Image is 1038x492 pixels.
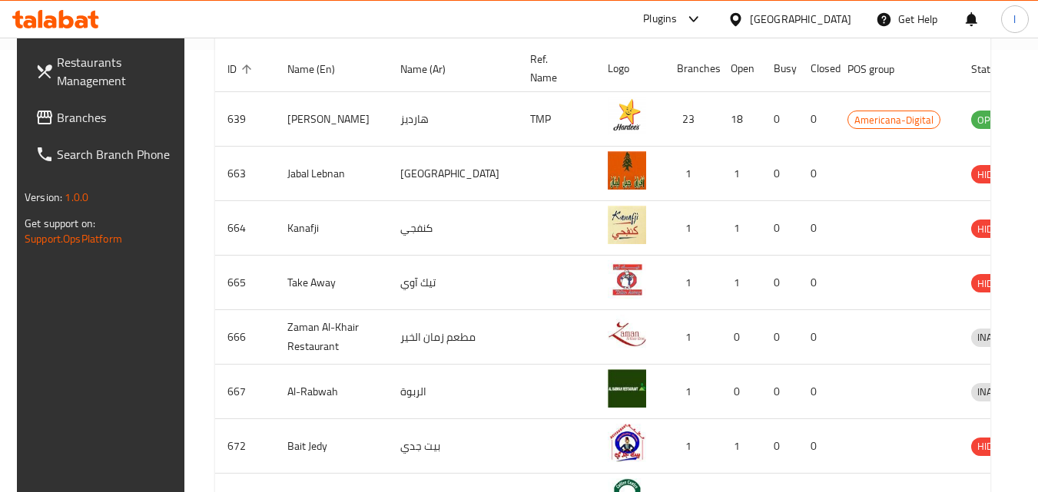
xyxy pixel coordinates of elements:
img: Al-Rabwah [608,369,646,408]
th: Branches [665,45,718,92]
td: 0 [761,92,798,147]
img: Take Away [608,260,646,299]
div: HIDDEN [971,274,1017,292]
span: Restaurants Management [57,53,178,90]
td: بيت جدي [388,419,518,474]
td: TMP [518,92,595,147]
td: Bait Jedy [275,419,388,474]
td: الربوة [388,365,518,419]
span: Get support on: [25,213,95,233]
td: 0 [761,147,798,201]
span: ID [227,60,257,78]
td: 0 [718,365,761,419]
td: 0 [761,201,798,256]
td: 1 [665,310,718,365]
img: Kanafji [608,206,646,244]
span: Search Branch Phone [57,145,178,163]
td: 1 [665,256,718,310]
th: Busy [761,45,798,92]
td: [GEOGRAPHIC_DATA] [388,147,518,201]
span: HIDDEN [971,220,1017,238]
td: 639 [215,92,275,147]
td: 1 [718,256,761,310]
span: Name (En) [287,60,355,78]
td: 0 [761,256,798,310]
td: 18 [718,92,761,147]
td: 0 [798,256,835,310]
td: Kanafji [275,201,388,256]
td: 0 [761,310,798,365]
td: 0 [798,310,835,365]
td: Jabal Lebnan [275,147,388,201]
span: HIDDEN [971,166,1017,183]
a: Support.OpsPlatform [25,229,122,249]
td: 665 [215,256,275,310]
td: Al-Rabwah [275,365,388,419]
span: 1.0.0 [65,187,88,207]
td: 672 [215,419,275,474]
td: 1 [665,365,718,419]
td: 0 [718,310,761,365]
td: 1 [718,147,761,201]
td: 1 [665,419,718,474]
img: Bait Jedy [608,424,646,462]
span: Version: [25,187,62,207]
td: 0 [761,365,798,419]
td: [PERSON_NAME] [275,92,388,147]
td: 1 [665,201,718,256]
div: HIDDEN [971,165,1017,183]
td: 0 [761,419,798,474]
td: 0 [798,147,835,201]
img: Hardee's [608,97,646,135]
td: هارديز [388,92,518,147]
td: 667 [215,365,275,419]
th: Closed [798,45,835,92]
td: 664 [215,201,275,256]
th: Logo [595,45,665,92]
a: Restaurants Management [23,44,191,99]
td: كنفجي [388,201,518,256]
span: Americana-Digital [848,111,940,129]
span: Name (Ar) [400,60,466,78]
td: 0 [798,419,835,474]
td: 663 [215,147,275,201]
span: OPEN [971,111,1009,129]
div: INACTIVE [971,329,1023,347]
td: Zaman Al-Khair Restaurant [275,310,388,365]
span: Branches [57,108,178,127]
div: INACTIVE [971,383,1023,401]
img: Jabal Lebnan [608,151,646,190]
td: 1 [718,419,761,474]
span: INACTIVE [971,329,1023,346]
td: تيك آوي [388,256,518,310]
img: Zaman Al-Khair Restaurant [608,315,646,353]
span: HIDDEN [971,438,1017,455]
th: Open [718,45,761,92]
td: 1 [665,147,718,201]
div: [GEOGRAPHIC_DATA] [750,11,851,28]
td: 0 [798,201,835,256]
a: Branches [23,99,191,136]
td: 0 [798,365,835,419]
td: 1 [718,201,761,256]
span: INACTIVE [971,383,1023,401]
span: HIDDEN [971,275,1017,292]
td: 666 [215,310,275,365]
span: Status [971,60,1021,78]
span: Ref. Name [530,50,577,87]
td: Take Away [275,256,388,310]
td: مطعم زمان الخير [388,310,518,365]
span: POS group [847,60,914,78]
div: Plugins [643,10,677,28]
a: Search Branch Phone [23,136,191,173]
td: 23 [665,92,718,147]
td: 0 [798,92,835,147]
span: l [1013,11,1016,28]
